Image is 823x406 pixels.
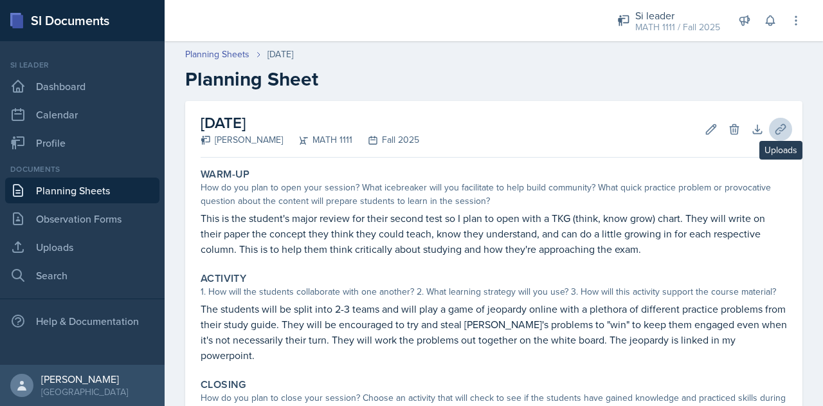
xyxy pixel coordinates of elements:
h2: [DATE] [201,111,419,134]
p: The students will be split into 2-3 teams and will play a game of jeopardy online with a plethora... [201,301,787,363]
div: [GEOGRAPHIC_DATA] [41,385,128,398]
div: [DATE] [267,48,293,61]
button: Uploads [769,118,792,141]
div: Si leader [5,59,159,71]
label: Activity [201,272,246,285]
a: Calendar [5,102,159,127]
div: How do you plan to open your session? What icebreaker will you facilitate to help build community... [201,181,787,208]
a: Planning Sheets [185,48,249,61]
div: Help & Documentation [5,308,159,334]
h2: Planning Sheet [185,68,802,91]
div: [PERSON_NAME] [201,133,283,147]
div: Fall 2025 [352,133,419,147]
a: Planning Sheets [5,178,159,203]
div: Si leader [635,8,720,23]
label: Warm-Up [201,168,250,181]
div: Documents [5,163,159,175]
a: Search [5,263,159,288]
div: MATH 1111 / Fall 2025 [635,21,720,34]
a: Dashboard [5,73,159,99]
div: 1. How will the students collaborate with one another? 2. What learning strategy will you use? 3.... [201,285,787,299]
p: This is the student's major review for their second test so I plan to open with a TKG (think, kno... [201,210,787,257]
div: MATH 1111 [283,133,352,147]
a: Profile [5,130,159,156]
a: Uploads [5,234,159,260]
label: Closing [201,378,246,391]
div: [PERSON_NAME] [41,373,128,385]
a: Observation Forms [5,206,159,232]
